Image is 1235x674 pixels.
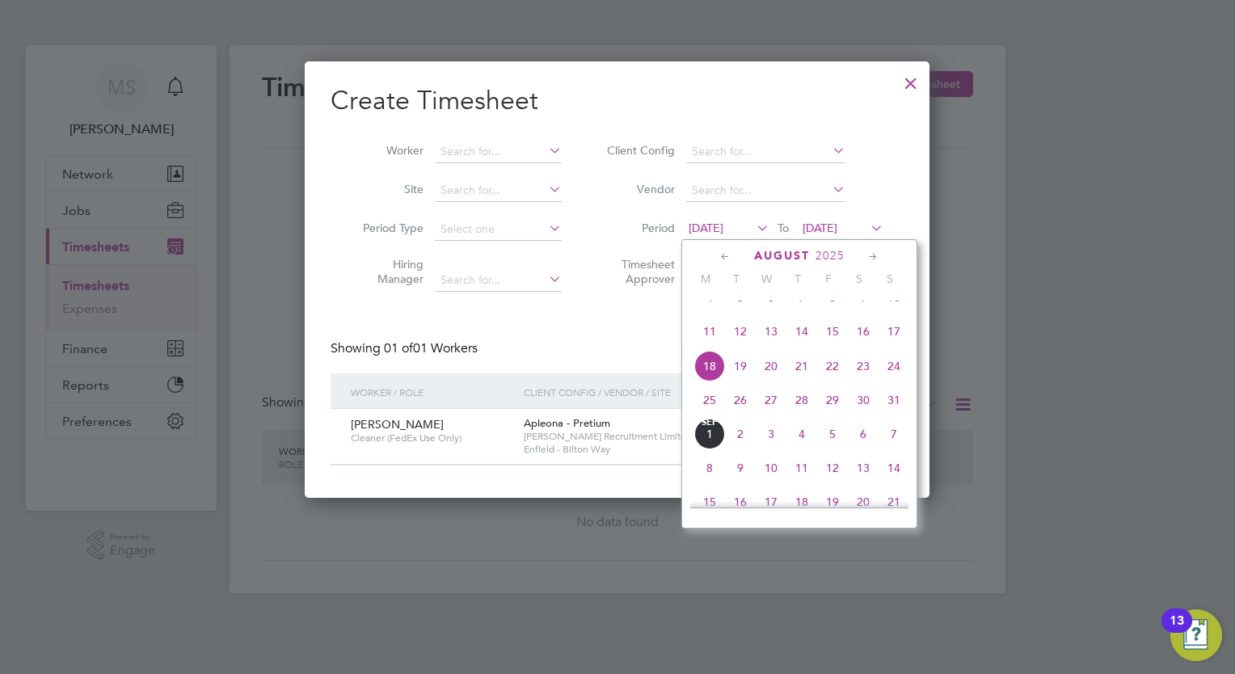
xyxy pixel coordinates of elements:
h2: Create Timesheet [331,84,904,118]
span: 7 [879,419,909,449]
span: S [844,272,875,286]
label: Period [602,221,675,235]
span: 16 [725,487,756,517]
span: T [782,272,813,286]
span: S [875,272,905,286]
span: 15 [817,316,848,347]
span: 20 [848,487,879,517]
span: [PERSON_NAME] [351,417,444,432]
span: 16 [848,316,879,347]
span: 25 [694,385,725,415]
span: 19 [817,487,848,517]
span: 01 Workers [384,340,478,356]
span: 11 [694,316,725,347]
button: Open Resource Center, 13 new notifications [1170,609,1222,661]
span: 23 [848,351,879,381]
span: Enfield - Bilton Way [524,443,775,456]
label: Worker [351,143,424,158]
span: August [754,249,810,263]
span: T [721,272,752,286]
input: Search for... [435,269,562,292]
input: Search for... [686,141,845,163]
span: 13 [848,453,879,483]
span: 4 [786,419,817,449]
label: Hiring Manager [351,257,424,286]
span: 6 [848,419,879,449]
span: M [690,272,721,286]
span: 18 [694,351,725,381]
span: Apleona - Pretium [524,416,610,430]
span: [DATE] [689,221,723,235]
span: 12 [725,316,756,347]
span: 29 [817,385,848,415]
span: Cleaner (FedEx Use Only) [351,432,512,444]
span: 24 [879,351,909,381]
span: 11 [786,453,817,483]
label: Period Type [351,221,424,235]
span: 13 [756,316,786,347]
span: 01 of [384,340,413,356]
span: 2 [725,419,756,449]
label: Vendor [602,182,675,196]
label: Client Config [602,143,675,158]
span: 31 [879,385,909,415]
span: 14 [786,316,817,347]
span: Sep [694,419,725,427]
input: Search for... [686,179,845,202]
span: 22 [817,351,848,381]
span: F [813,272,844,286]
span: [DATE] [803,221,837,235]
span: 10 [756,453,786,483]
label: Site [351,182,424,196]
span: To [773,217,794,238]
input: Search for... [435,179,562,202]
span: W [752,272,782,286]
span: 20 [756,351,786,381]
span: 3 [756,419,786,449]
span: 30 [848,385,879,415]
span: 27 [756,385,786,415]
span: 19 [725,351,756,381]
span: 26 [725,385,756,415]
input: Select one [435,218,562,241]
span: 8 [694,453,725,483]
span: [PERSON_NAME] Recruitment Limited [524,430,775,443]
span: 21 [786,351,817,381]
span: 5 [817,419,848,449]
div: Worker / Role [347,373,520,411]
span: 17 [756,487,786,517]
span: 14 [879,453,909,483]
input: Search for... [435,141,562,163]
label: Timesheet Approver [602,257,675,286]
span: 1 [694,419,725,449]
span: 17 [879,316,909,347]
span: 9 [725,453,756,483]
span: 18 [786,487,817,517]
div: 13 [1170,621,1184,642]
span: 12 [817,453,848,483]
span: 21 [879,487,909,517]
span: 2025 [816,249,845,263]
span: 15 [694,487,725,517]
div: Showing [331,340,481,357]
span: 28 [786,385,817,415]
div: Client Config / Vendor / Site [520,373,779,411]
